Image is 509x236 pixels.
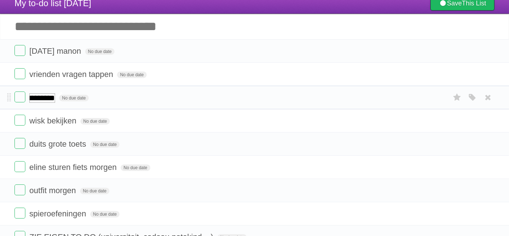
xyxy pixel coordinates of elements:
[14,45,25,56] label: Done
[14,208,25,219] label: Done
[14,68,25,79] label: Done
[14,161,25,172] label: Done
[14,138,25,149] label: Done
[29,70,115,79] span: vrienden vragen tappen
[29,46,83,56] span: [DATE] manon
[29,209,88,218] span: spieroefeningen
[90,211,120,217] span: No due date
[14,115,25,126] label: Done
[14,91,25,102] label: Done
[80,118,110,125] span: No due date
[450,91,464,103] label: Star task
[121,164,150,171] span: No due date
[59,95,88,101] span: No due date
[29,163,118,172] span: eline sturen fiets morgen
[29,139,88,148] span: duits grote toets
[29,186,78,195] span: outfit morgen
[85,48,114,55] span: No due date
[29,116,78,125] span: wisk bekijken
[14,184,25,195] label: Done
[80,188,109,194] span: No due date
[90,141,120,148] span: No due date
[117,72,146,78] span: No due date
